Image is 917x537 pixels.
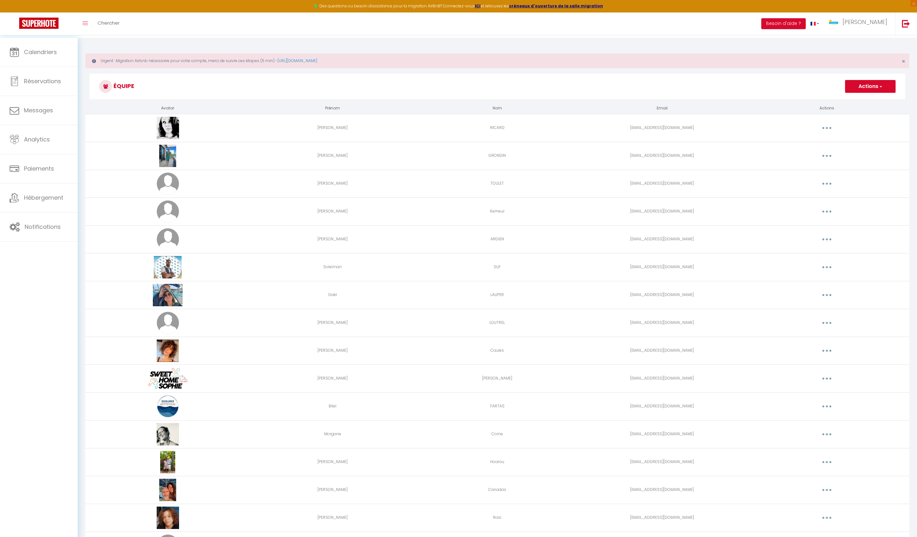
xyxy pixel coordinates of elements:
img: 17174108708742.jpg [157,117,179,139]
img: 17260715843719.jpg [146,367,190,390]
td: [EMAIL_ADDRESS][DOMAIN_NAME] [580,142,744,170]
td: [PERSON_NAME] [415,365,580,392]
a: ... [PERSON_NAME] [824,12,895,35]
td: [EMAIL_ADDRESS][DOMAIN_NAME] [580,337,744,365]
button: Actions [845,80,896,93]
button: Close [902,59,905,64]
img: avatar.png [157,228,179,251]
td: GRONDIN [415,142,580,170]
td: [PERSON_NAME] [250,225,415,253]
img: 17337549452454.png [157,423,179,445]
td: [EMAIL_ADDRESS][DOMAIN_NAME] [580,170,744,197]
td: Gaël [250,281,415,309]
span: Calendriers [24,48,57,56]
td: Morgane [250,420,415,448]
td: Hoarau [415,448,580,476]
img: 1732537068731.png [157,507,179,529]
td: [PERSON_NAME] [250,365,415,392]
td: Rasi [415,504,580,532]
td: [PERSON_NAME] [250,476,415,504]
button: Besoin d'aide ? [761,18,806,29]
td: Kerneur [415,197,580,225]
span: Réservations [24,77,61,85]
img: 17222619615096.jpg [159,145,176,167]
td: [EMAIL_ADDRESS][DOMAIN_NAME] [580,448,744,476]
th: Nom [415,103,580,114]
img: 17255404008121.jpg [157,340,179,362]
img: 17201839694884.png [157,395,179,418]
img: avatar.png [157,200,179,223]
td: [EMAIL_ADDRESS][DOMAIN_NAME] [580,476,744,504]
td: SUF [415,253,580,281]
img: 17219885644708.png [154,256,182,278]
td: [EMAIL_ADDRESS][DOMAIN_NAME] [580,225,744,253]
td: [EMAIL_ADDRESS][DOMAIN_NAME] [580,253,744,281]
a: créneaux d'ouverture de la salle migration [509,3,603,9]
td: TOULET [415,170,580,197]
td: [EMAIL_ADDRESS][DOMAIN_NAME] [580,392,744,420]
h3: Équipe [90,74,905,99]
td: LAUPER [415,281,580,309]
td: [PERSON_NAME] [250,197,415,225]
div: Urgent : Migration Airbnb nécessaire pour votre compte, merci de suivre ces étapes (5 min) - [85,53,909,68]
td: [PERSON_NAME] [250,170,415,197]
td: [PERSON_NAME] [250,448,415,476]
img: avatar.png [157,172,179,195]
td: Canadas [415,476,580,504]
th: Prénom [250,103,415,114]
iframe: Chat [890,508,912,532]
td: [EMAIL_ADDRESS][DOMAIN_NAME] [580,197,744,225]
td: Caules [415,337,580,365]
td: Bilel [250,392,415,420]
img: 17325360854039.jpeg [159,479,176,501]
td: Soleiman [250,253,415,281]
span: Notifications [25,223,61,231]
img: avatar.png [157,312,179,334]
span: × [902,57,905,65]
span: Paiements [24,164,54,172]
td: [PERSON_NAME] [250,504,415,532]
th: Actions [745,103,909,114]
th: Avatar [85,103,250,114]
td: [PERSON_NAME] [250,309,415,337]
img: logout [902,20,910,28]
td: [PERSON_NAME] [250,337,415,365]
td: [EMAIL_ADDRESS][DOMAIN_NAME] [580,420,744,448]
img: 1724073748255.jpg [153,284,183,306]
td: [EMAIL_ADDRESS][DOMAIN_NAME] [580,504,744,532]
td: [EMAIL_ADDRESS][DOMAIN_NAME] [580,114,744,142]
img: 17325320537406.jpg [160,451,175,473]
span: Hébergement [24,194,63,202]
td: [EMAIL_ADDRESS][DOMAIN_NAME] [580,309,744,337]
td: Corne [415,420,580,448]
a: Chercher [93,12,124,35]
td: ARGIEN [415,225,580,253]
img: Super Booking [19,18,59,29]
td: LOUTREL [415,309,580,337]
td: FARTAS [415,392,580,420]
span: Chercher [98,20,120,26]
td: [PERSON_NAME] [250,114,415,142]
a: [URL][DOMAIN_NAME] [278,58,317,63]
span: Messages [24,106,53,114]
td: RICARD [415,114,580,142]
td: [PERSON_NAME] [250,142,415,170]
img: ... [829,19,838,25]
td: [EMAIL_ADDRESS][DOMAIN_NAME] [580,365,744,392]
span: [PERSON_NAME] [843,18,887,26]
a: ICI [475,3,481,9]
span: Analytics [24,135,50,143]
th: Email [580,103,744,114]
td: [EMAIL_ADDRESS][DOMAIN_NAME] [580,281,744,309]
